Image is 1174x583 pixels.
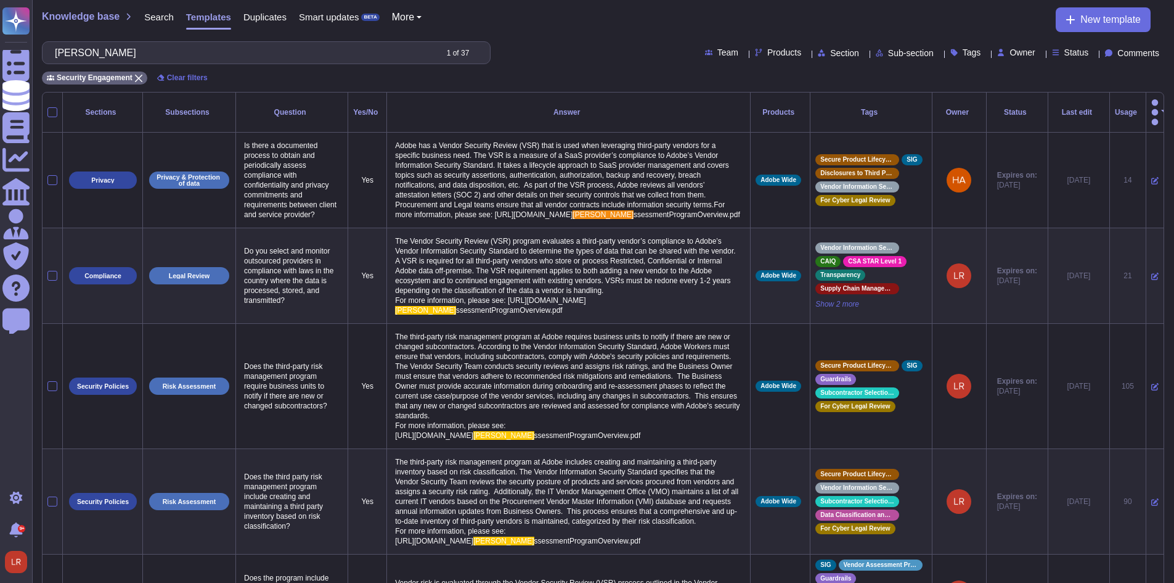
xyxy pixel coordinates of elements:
span: SIG [907,157,917,163]
span: Expires on: [997,266,1037,276]
div: Products [756,109,805,116]
span: CAIQ [820,258,836,265]
span: Guardrails [820,376,851,382]
div: [DATE] [1053,381,1104,391]
button: user [2,548,36,576]
p: Do you select and monitor outsourced providers in compliance with laws in the country where the d... [241,243,343,308]
span: Smart updates [299,12,359,22]
input: Search by keywords [49,42,436,64]
p: Does the third-party risk management program require business units to notify if there are new or... [241,358,343,414]
span: Tags [963,48,981,57]
span: Supply Chain Management [820,286,894,292]
div: 9+ [18,525,25,532]
button: New template [1056,7,1151,32]
div: Question [241,109,343,116]
span: Team [717,48,738,57]
img: user [947,489,971,514]
span: Vendor Information Security Standard [820,485,894,491]
span: ssessmentProgramOverview.pdf [534,431,641,440]
span: Adobe Wide [760,177,796,183]
span: [PERSON_NAME] [473,431,534,440]
p: Privacy [91,177,114,184]
p: Security Policies [77,498,129,505]
span: Expires on: [997,492,1037,502]
div: 14 [1115,175,1141,185]
span: Duplicates [243,12,287,22]
span: Expires on: [997,376,1037,386]
p: Does the third party risk management program include creating and maintaining a third party inven... [241,469,343,534]
p: Legal Review [169,273,210,279]
span: ssessmentProgramOverview.pdf [634,210,740,219]
span: Adobe Wide [760,273,796,279]
div: Last edit [1053,109,1104,116]
span: For Cyber Legal Review [820,526,890,532]
div: Answer [392,109,745,116]
p: Security Policies [77,383,129,390]
span: Adobe Wide [760,498,796,505]
div: 1 of 37 [447,49,470,57]
div: 21 [1115,271,1141,281]
span: Comments [1117,49,1159,57]
span: Secure Product Lifecycle Standard [820,157,894,163]
span: ssessmentProgramOverview.pdf [534,537,641,545]
span: Transparency [820,272,860,278]
span: [DATE] [997,276,1037,286]
div: [DATE] [1053,497,1104,507]
span: [DATE] [997,386,1037,396]
span: Sub-section [888,49,934,57]
span: SIG [820,562,831,568]
div: Owner [937,109,981,116]
img: user [947,263,971,288]
span: Section [830,49,859,57]
span: For Cyber Legal Review [820,403,890,410]
span: Adobe has a Vendor Security Review (VSR) that is used when leveraging third-party vendors for a s... [395,141,731,219]
span: Subcontractor Selection and Management Process [820,390,894,396]
div: [DATE] [1053,175,1104,185]
span: Vendor Information Security Standard [820,184,894,190]
p: Yes [353,271,381,281]
span: Status [1064,48,1089,57]
div: Sections [68,109,137,116]
p: Risk Assessment [163,498,216,505]
span: ssessmentProgramOverview.pdf [456,306,563,315]
span: Templates [186,12,231,22]
span: Search [144,12,174,22]
span: The third-party risk management program at Adobe requires business units to notify if there are n... [395,333,742,440]
span: Products [767,48,801,57]
span: Vendor Assessment Program [844,562,918,568]
div: Tags [815,109,927,116]
span: [PERSON_NAME] [395,306,456,315]
span: More [392,12,414,22]
p: Risk Assessment [163,383,216,390]
img: user [947,374,971,399]
p: Is there a documented process to obtain and periodically assess compliance with confidentiality a... [241,138,343,223]
span: New template [1080,15,1141,25]
span: Expires on: [997,170,1037,180]
span: Vendor Information Security Standard [820,245,894,251]
span: Security Engagement [57,74,132,81]
span: Adobe Wide [760,383,796,389]
div: Status [992,109,1043,116]
p: Privacy & Protection of data [153,174,225,187]
span: The third-party risk management program at Adobe includes creating and maintaining a third-party ... [395,458,740,545]
div: Yes/No [353,109,381,116]
span: Secure Product Lifecycle Standard [820,471,894,478]
span: The Vendor Security Review (VSR) program evaluates a third-party vendor’s compliance to Adobe’s V... [395,237,737,305]
div: BETA [361,14,379,21]
span: Data Classification and Handling Standard [820,512,894,518]
span: Subcontractor Selection and Management Process [820,498,894,505]
img: user [5,551,27,573]
span: For Cyber Legal Review [820,197,890,204]
div: [DATE] [1053,271,1104,281]
span: [DATE] [997,502,1037,511]
span: [PERSON_NAME] [473,537,534,545]
span: Guardrails [820,576,851,582]
div: Usage [1115,109,1141,116]
p: Yes [353,381,381,391]
p: Compliance [84,273,121,279]
p: Yes [353,497,381,507]
div: 90 [1115,497,1141,507]
span: Owner [1009,48,1035,57]
div: Subsections [148,109,230,116]
span: Clear filters [167,74,208,81]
